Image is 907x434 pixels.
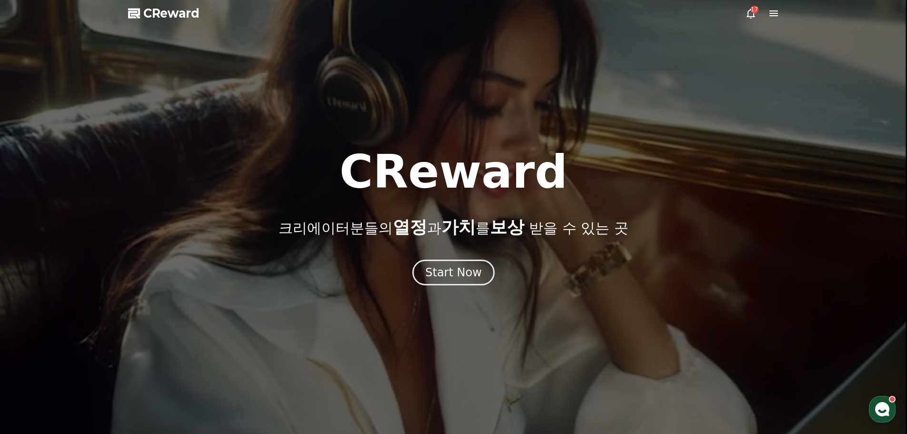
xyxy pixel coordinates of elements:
[3,302,63,326] a: 홈
[490,217,524,237] span: 보상
[147,316,159,324] span: 설정
[745,8,757,19] a: 17
[412,260,495,285] button: Start Now
[393,217,427,237] span: 열정
[143,6,199,21] span: CReward
[63,302,123,326] a: 대화
[87,317,99,324] span: 대화
[30,316,36,324] span: 홈
[279,218,628,237] p: 크리에이터분들의 과 를 받을 수 있는 곳
[412,269,495,278] a: Start Now
[128,6,199,21] a: CReward
[751,6,758,13] div: 17
[339,149,568,195] h1: CReward
[441,217,476,237] span: 가치
[123,302,183,326] a: 설정
[425,265,482,280] div: Start Now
